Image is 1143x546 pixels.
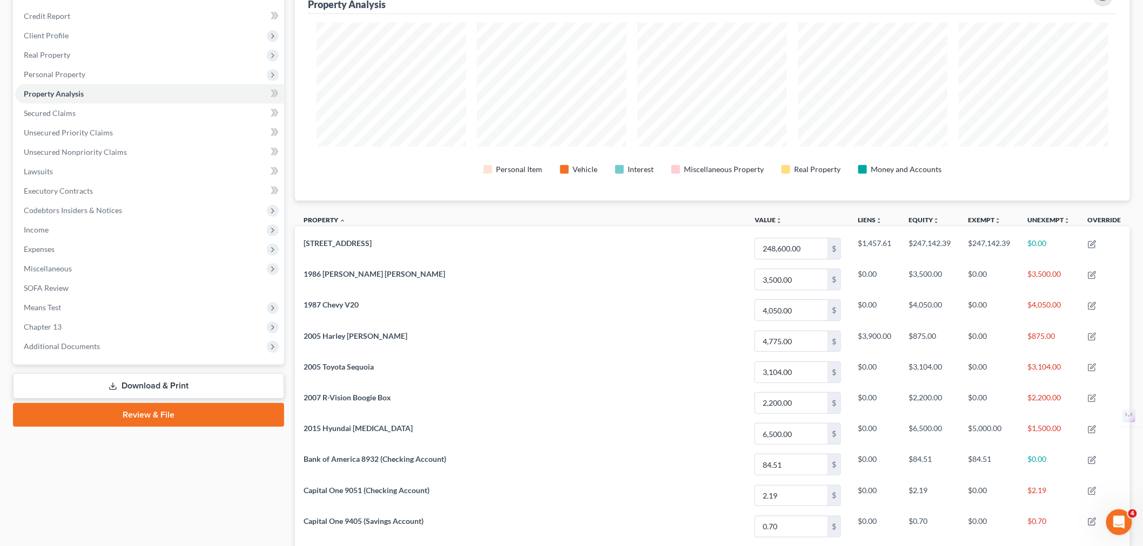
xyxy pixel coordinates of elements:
[1019,264,1079,295] td: $3,500.00
[850,326,900,357] td: $3,900.00
[24,108,76,118] span: Secured Claims
[24,70,85,79] span: Personal Property
[339,217,346,224] i: expand_less
[304,216,346,224] a: Property expand_less
[1019,480,1079,511] td: $2.19
[900,295,960,326] td: $4,050.00
[900,387,960,418] td: $2,200.00
[24,225,49,234] span: Income
[828,269,841,290] div: $
[1019,511,1079,542] td: $0.70
[755,424,828,444] input: 0.00
[304,393,391,402] span: 2007 R-Vision Boogie Box
[1106,509,1132,535] iframe: Intercom live chat
[24,206,122,215] span: Codebtors Insiders & Notices
[755,516,828,537] input: 0.00
[684,164,764,175] div: Miscellaneous Property
[304,486,429,495] span: Capital One 9051 (Checking Account)
[304,454,446,463] span: Bank of America 8932 (Checking Account)
[13,403,284,427] a: Review & File
[755,216,782,224] a: Valueunfold_more
[24,283,69,292] span: SOFA Review
[871,164,942,175] div: Money and Accounts
[304,331,407,340] span: 2005 Harley [PERSON_NAME]
[828,238,841,259] div: $
[795,164,841,175] div: Real Property
[900,264,960,295] td: $3,500.00
[755,362,828,383] input: 0.00
[850,357,900,387] td: $0.00
[1019,295,1079,326] td: $4,050.00
[24,50,70,59] span: Real Property
[15,123,284,142] a: Unsecured Priority Claims
[1019,387,1079,418] td: $2,200.00
[828,362,841,383] div: $
[755,454,828,475] input: 0.00
[960,511,1019,542] td: $0.00
[850,264,900,295] td: $0.00
[960,326,1019,357] td: $0.00
[776,217,782,224] i: unfold_more
[24,322,62,331] span: Chapter 13
[24,167,53,176] span: Lawsuits
[900,449,960,480] td: $84.51
[900,480,960,511] td: $2.19
[755,486,828,506] input: 0.00
[960,387,1019,418] td: $0.00
[755,393,828,413] input: 0.00
[1019,233,1079,264] td: $0.00
[900,357,960,387] td: $3,104.00
[755,331,828,352] input: 0.00
[24,244,55,254] span: Expenses
[995,217,1001,224] i: unfold_more
[24,186,93,195] span: Executory Contracts
[15,104,284,123] a: Secured Claims
[24,11,70,21] span: Credit Report
[304,362,374,371] span: 2005 Toyota Sequoia
[960,264,1019,295] td: $0.00
[1028,216,1071,224] a: Unexemptunfold_more
[15,6,284,26] a: Credit Report
[1079,209,1130,234] th: Override
[850,418,900,449] td: $0.00
[900,418,960,449] td: $6,500.00
[900,233,960,264] td: $247,142.39
[1064,217,1071,224] i: unfold_more
[850,295,900,326] td: $0.00
[15,278,284,298] a: SOFA Review
[960,418,1019,449] td: $5,000.00
[24,147,127,156] span: Unsecured Nonpriority Claims
[304,516,423,525] span: Capital One 9405 (Savings Account)
[1019,357,1079,387] td: $3,104.00
[304,424,413,433] span: 2015 Hyundai [MEDICAL_DATA]
[828,331,841,352] div: $
[755,238,828,259] input: 0.00
[1019,326,1079,357] td: $875.00
[850,387,900,418] td: $0.00
[828,424,841,444] div: $
[1019,449,1079,480] td: $0.00
[960,480,1019,511] td: $0.00
[15,162,284,181] a: Lawsuits
[304,300,359,309] span: 1987 Chevy V20
[828,486,841,506] div: $
[496,164,543,175] div: Personal Item
[24,264,72,273] span: Miscellaneous
[24,128,113,137] span: Unsecured Priority Claims
[909,216,940,224] a: Equityunfold_more
[876,217,883,224] i: unfold_more
[850,511,900,542] td: $0.00
[13,373,284,399] a: Download & Print
[850,480,900,511] td: $0.00
[15,142,284,162] a: Unsecured Nonpriority Claims
[828,393,841,413] div: $
[828,300,841,320] div: $
[628,164,654,175] div: Interest
[850,449,900,480] td: $0.00
[960,449,1019,480] td: $84.51
[960,233,1019,264] td: $247,142.39
[900,326,960,357] td: $875.00
[960,295,1019,326] td: $0.00
[15,181,284,201] a: Executory Contracts
[573,164,598,175] div: Vehicle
